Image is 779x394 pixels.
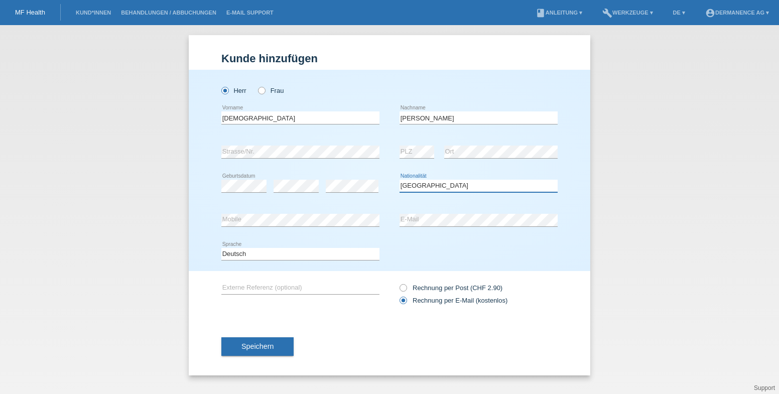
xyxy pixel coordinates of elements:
[15,9,45,16] a: MF Health
[71,10,116,16] a: Kund*innen
[536,8,546,18] i: book
[400,284,502,292] label: Rechnung per Post (CHF 2.90)
[116,10,221,16] a: Behandlungen / Abbuchungen
[400,297,507,304] label: Rechnung per E-Mail (kostenlos)
[705,8,715,18] i: account_circle
[221,10,279,16] a: E-Mail Support
[754,384,775,391] a: Support
[602,8,612,18] i: build
[221,52,558,65] h1: Kunde hinzufügen
[241,342,274,350] span: Speichern
[531,10,587,16] a: bookAnleitung ▾
[221,337,294,356] button: Speichern
[258,87,265,93] input: Frau
[668,10,690,16] a: DE ▾
[221,87,246,94] label: Herr
[258,87,284,94] label: Frau
[400,284,406,297] input: Rechnung per Post (CHF 2.90)
[597,10,658,16] a: buildWerkzeuge ▾
[400,297,406,309] input: Rechnung per E-Mail (kostenlos)
[221,87,228,93] input: Herr
[700,10,774,16] a: account_circleDermanence AG ▾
